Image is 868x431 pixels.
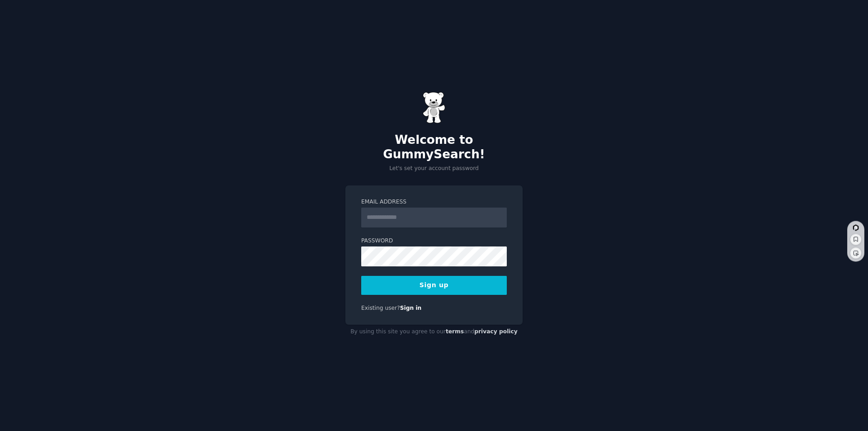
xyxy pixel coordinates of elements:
span: Existing user? [361,305,400,311]
label: Password [361,237,507,245]
a: Sign in [400,305,422,311]
h2: Welcome to GummySearch! [345,133,523,161]
div: By using this site you agree to our and [345,325,523,339]
a: terms [446,328,464,335]
label: Email Address [361,198,507,206]
button: Sign up [361,276,507,295]
img: Gummy Bear [423,92,445,123]
a: privacy policy [474,328,518,335]
p: Let's set your account password [345,165,523,173]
